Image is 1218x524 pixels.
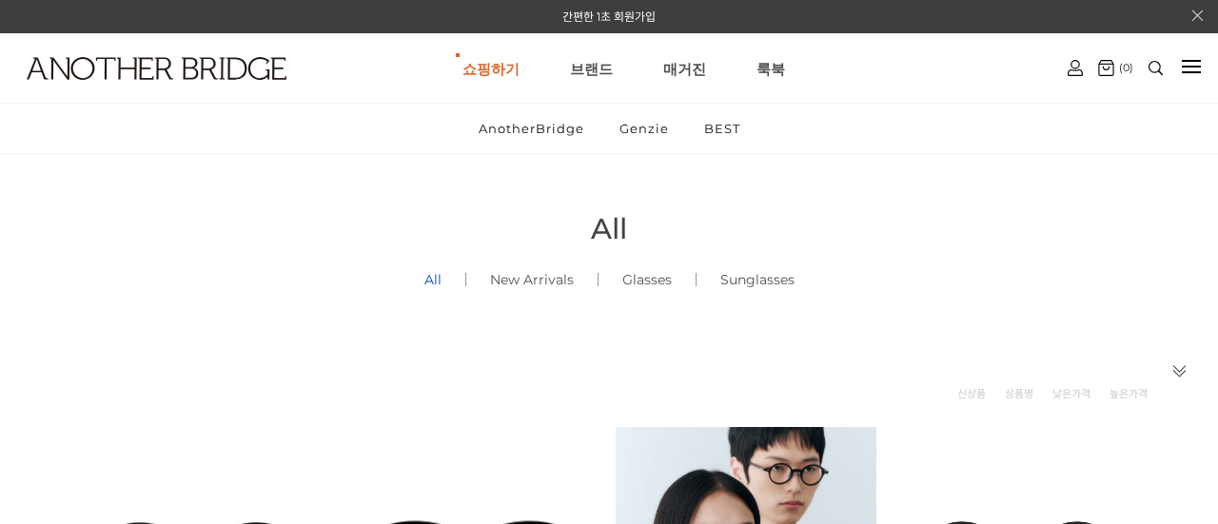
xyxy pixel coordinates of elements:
a: Glasses [599,247,696,312]
a: 상품명 [1005,384,1033,403]
a: 높은가격 [1110,384,1148,403]
a: logo [10,57,192,126]
a: BEST [688,104,756,153]
img: logo [27,57,286,80]
a: 쇼핑하기 [462,34,520,103]
a: New Arrivals [466,247,598,312]
span: (0) [1114,61,1133,74]
a: 브랜드 [570,34,613,103]
a: Sunglasses [697,247,818,312]
a: 매거진 [663,34,706,103]
img: cart [1068,60,1083,76]
a: (0) [1098,60,1133,76]
a: 룩북 [756,34,785,103]
a: Genzie [603,104,685,153]
span: All [591,211,627,246]
a: 간편한 1초 회원가입 [562,10,656,24]
a: 낮은가격 [1052,384,1090,403]
img: search [1149,61,1163,75]
a: AnotherBridge [462,104,600,153]
a: All [401,247,465,312]
a: 신상품 [957,384,986,403]
img: cart [1098,60,1114,76]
